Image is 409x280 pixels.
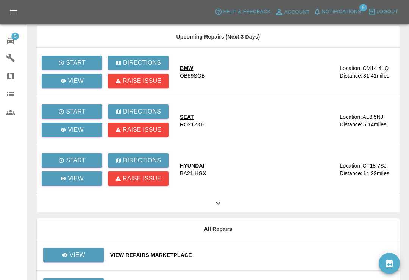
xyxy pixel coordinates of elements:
div: Location: [340,162,362,170]
a: Account [273,6,312,18]
p: Raise issue [123,125,161,134]
a: View [42,123,102,137]
button: Start [42,153,102,168]
div: Distance: [340,72,362,79]
div: Distance: [340,170,362,177]
p: Raise issue [123,174,161,183]
button: Logout [366,6,400,18]
p: Raise issue [123,76,161,86]
div: CT18 7SJ [362,162,386,170]
p: Start [66,107,86,116]
div: 14.22 miles [363,170,393,177]
button: availability [379,253,400,274]
button: Raise issue [108,74,169,88]
span: Notifications [322,8,361,16]
p: View [68,125,84,134]
div: Location: [340,64,362,72]
button: Start [42,104,102,119]
p: Directions [123,156,161,165]
button: Help & Feedback [213,6,272,18]
a: View [43,248,104,262]
a: BMWOB59SOB [180,64,334,79]
button: Directions [108,104,169,119]
div: AL3 5NJ [362,113,383,121]
div: 31.41 miles [363,72,393,79]
span: Help & Feedback [223,8,270,16]
a: SEATRO21ZKH [180,113,334,128]
a: View Repairs Marketplace [110,251,393,259]
button: Raise issue [108,171,169,186]
div: CM14 4LQ [362,64,389,72]
span: Logout [376,8,398,16]
div: SEAT [180,113,205,121]
p: View [69,250,85,260]
div: OB59SOB [180,72,205,79]
p: Start [66,156,86,165]
a: HYUNDAIBA21 HGX [180,162,334,177]
p: View [68,174,84,183]
div: Distance: [340,121,362,128]
a: View [42,171,102,186]
a: View [43,252,104,258]
button: Start [42,56,102,70]
div: HYUNDAI [180,162,206,170]
button: Raise issue [108,123,169,137]
button: Notifications [312,6,363,18]
div: BMW [180,64,205,72]
button: Directions [108,153,169,168]
a: Location:CM14 4LQDistance:31.41miles [340,64,393,79]
p: View [68,76,84,86]
a: View [42,74,102,88]
div: RO21ZKH [180,121,205,128]
span: Account [284,8,310,17]
button: Open drawer [5,3,23,21]
div: BA21 HGX [180,170,206,177]
p: Start [66,58,86,67]
div: Location: [340,113,362,121]
a: Location:CT18 7SJDistance:14.22miles [340,162,393,177]
th: All Repairs [37,218,400,240]
p: Directions [123,58,161,67]
span: 6 [359,4,367,11]
a: Location:AL3 5NJDistance:5.14miles [340,113,393,128]
span: 5 [11,33,19,40]
th: Upcoming Repairs (Next 3 Days) [37,26,400,48]
button: Directions [108,56,169,70]
div: 5.14 miles [363,121,393,128]
p: Directions [123,107,161,116]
